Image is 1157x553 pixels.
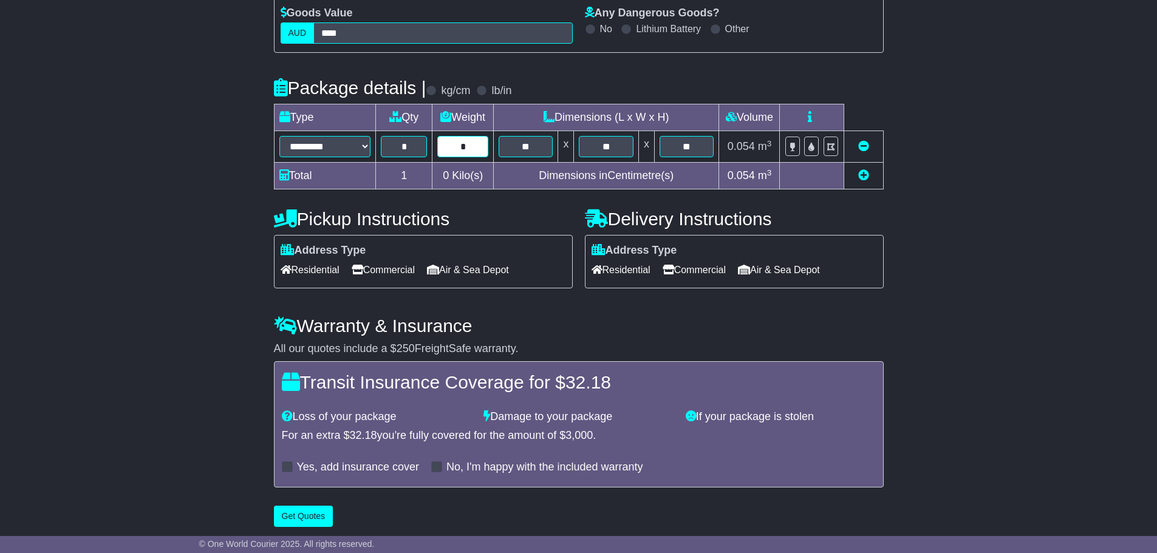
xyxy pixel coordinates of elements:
span: 0 [443,169,449,182]
td: Kilo(s) [432,163,494,189]
td: Weight [432,104,494,131]
span: Residential [592,260,650,279]
span: Air & Sea Depot [738,260,820,279]
label: Other [725,23,749,35]
label: No, I'm happy with the included warranty [446,461,643,474]
td: x [638,131,654,163]
td: Volume [719,104,780,131]
span: 32.18 [565,372,611,392]
td: Qty [376,104,432,131]
span: © One World Courier 2025. All rights reserved. [199,539,375,549]
span: 32.18 [350,429,377,441]
td: 1 [376,163,432,189]
button: Get Quotes [274,506,333,527]
label: kg/cm [441,84,470,98]
h4: Warranty & Insurance [274,316,884,336]
td: Dimensions (L x W x H) [494,104,719,131]
a: Add new item [858,169,869,182]
label: Goods Value [281,7,353,20]
span: 3,000 [565,429,593,441]
label: lb/in [491,84,511,98]
td: Total [274,163,376,189]
td: Type [274,104,376,131]
label: Address Type [281,244,366,257]
label: AUD [281,22,315,44]
span: 0.054 [728,169,755,182]
span: 250 [397,342,415,355]
div: Loss of your package [276,410,478,424]
td: x [558,131,574,163]
div: For an extra $ you're fully covered for the amount of $ . [282,429,876,443]
h4: Transit Insurance Coverage for $ [282,372,876,392]
div: Damage to your package [477,410,680,424]
h4: Delivery Instructions [585,209,884,229]
label: Yes, add insurance cover [297,461,419,474]
span: m [758,140,772,152]
span: 0.054 [728,140,755,152]
h4: Package details | [274,78,426,98]
label: No [600,23,612,35]
span: Residential [281,260,340,279]
label: Address Type [592,244,677,257]
span: Air & Sea Depot [427,260,509,279]
span: m [758,169,772,182]
label: Any Dangerous Goods? [585,7,720,20]
sup: 3 [767,139,772,148]
label: Lithium Battery [636,23,701,35]
a: Remove this item [858,140,869,152]
h4: Pickup Instructions [274,209,573,229]
div: All our quotes include a $ FreightSafe warranty. [274,342,884,356]
span: Commercial [663,260,726,279]
sup: 3 [767,168,772,177]
span: Commercial [352,260,415,279]
td: Dimensions in Centimetre(s) [494,163,719,189]
div: If your package is stolen [680,410,882,424]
